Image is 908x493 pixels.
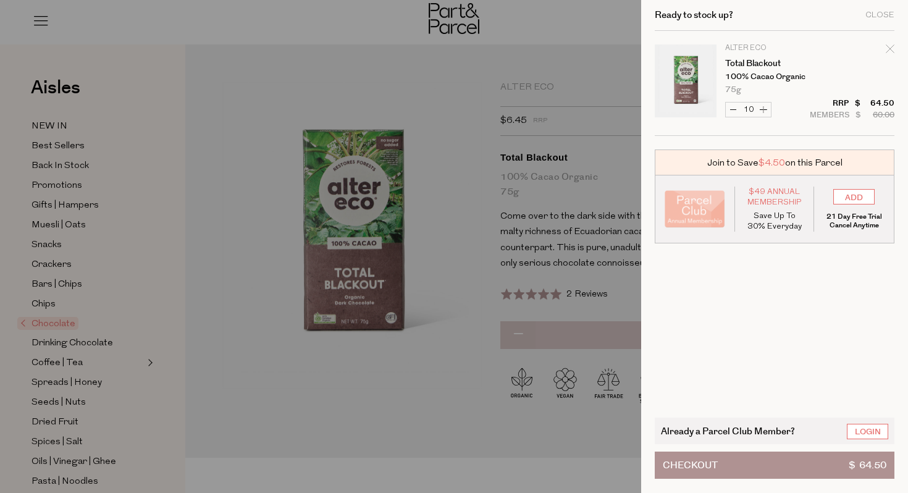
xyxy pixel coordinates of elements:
[655,452,894,479] button: Checkout$ 64.50
[847,424,888,439] a: Login
[833,189,875,204] input: ADD
[744,187,805,208] span: $49 Annual Membership
[741,103,756,117] input: QTY Total Blackout
[725,73,821,81] p: 100% Cacao Organic
[849,452,886,478] span: $ 64.50
[886,43,894,59] div: Remove Total Blackout
[759,156,785,169] span: $4.50
[661,424,795,438] span: Already a Parcel Club Member?
[663,452,718,478] span: Checkout
[725,44,821,52] p: Alter Eco
[744,211,805,232] p: Save Up To 30% Everyday
[823,213,885,230] p: 21 Day Free Trial Cancel Anytime
[865,11,894,19] div: Close
[725,59,821,68] a: Total Blackout
[655,11,733,20] h2: Ready to stock up?
[655,150,894,175] div: Join to Save on this Parcel
[725,86,741,94] span: 75g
